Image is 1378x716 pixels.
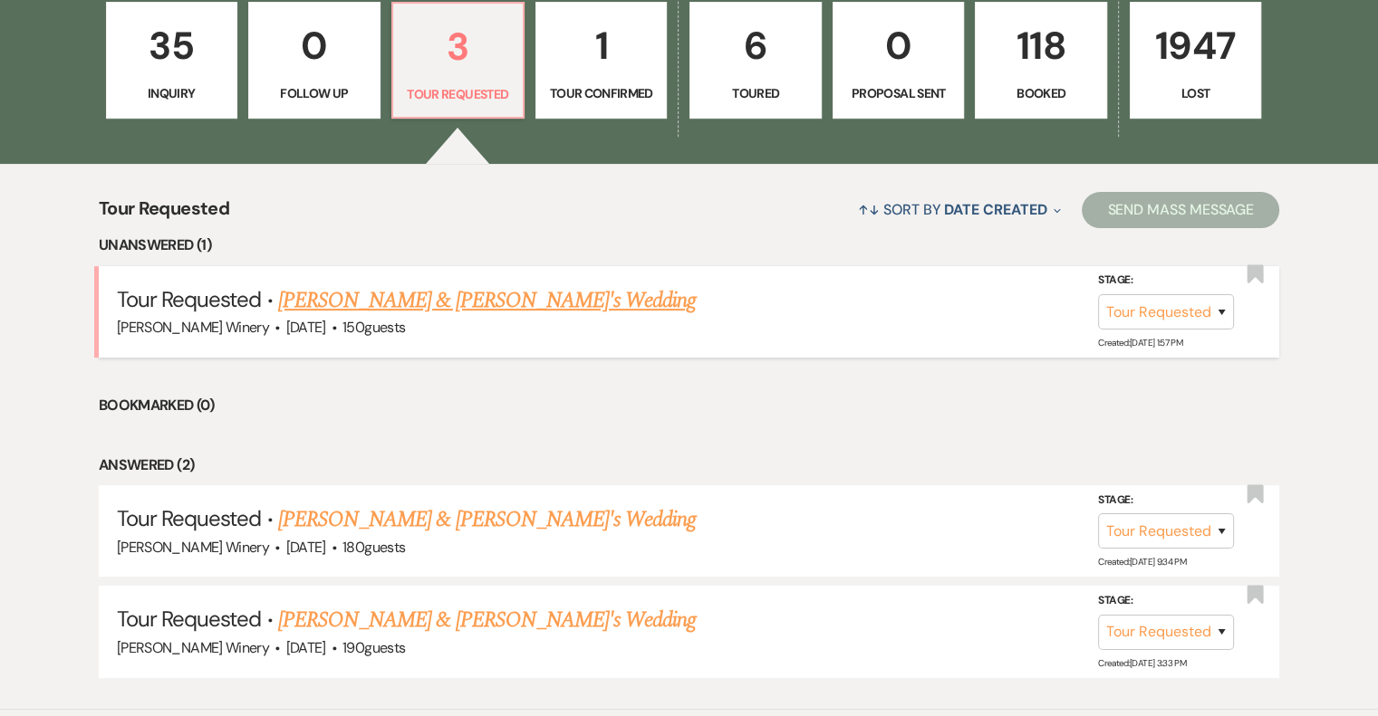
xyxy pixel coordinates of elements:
[117,318,269,337] span: [PERSON_NAME] Winery
[342,318,405,337] span: 150 guests
[286,538,326,557] span: [DATE]
[278,604,697,636] a: [PERSON_NAME] & [PERSON_NAME]'s Wedding
[701,15,809,76] p: 6
[689,2,821,119] a: 6Toured
[944,200,1046,219] span: Date Created
[286,318,326,337] span: [DATE]
[1098,337,1182,348] span: Created: [DATE] 1:57 PM
[987,15,1094,76] p: 118
[117,504,262,532] span: Tour Requested
[1130,2,1261,119] a: 1947Lost
[278,503,697,536] a: [PERSON_NAME] & [PERSON_NAME]'s Wedding
[1098,656,1186,668] span: Created: [DATE] 3:33 PM
[833,2,964,119] a: 0Proposal Sent
[844,83,952,103] p: Proposal Sent
[987,83,1094,103] p: Booked
[1098,556,1186,568] span: Created: [DATE] 9:34 PM
[342,638,405,657] span: 190 guests
[404,84,512,104] p: Tour Requested
[99,234,1279,257] li: Unanswered (1)
[1098,271,1234,291] label: Stage:
[118,15,226,76] p: 35
[404,16,512,77] p: 3
[117,605,262,633] span: Tour Requested
[535,2,667,119] a: 1Tour Confirmed
[851,186,1068,234] button: Sort By Date Created
[117,538,269,557] span: [PERSON_NAME] Winery
[99,195,229,234] span: Tour Requested
[106,2,237,119] a: 35Inquiry
[99,394,1279,417] li: Bookmarked (0)
[391,2,525,119] a: 3Tour Requested
[117,285,262,313] span: Tour Requested
[1142,83,1249,103] p: Lost
[975,2,1106,119] a: 118Booked
[99,453,1279,477] li: Answered (2)
[547,83,655,103] p: Tour Confirmed
[342,538,405,557] span: 180 guests
[1142,15,1249,76] p: 1947
[858,200,880,219] span: ↑↓
[701,83,809,103] p: Toured
[278,284,697,317] a: [PERSON_NAME] & [PERSON_NAME]'s Wedding
[118,83,226,103] p: Inquiry
[844,15,952,76] p: 0
[1082,192,1279,228] button: Send Mass Message
[248,2,380,119] a: 0Follow Up
[1098,491,1234,511] label: Stage:
[547,15,655,76] p: 1
[260,83,368,103] p: Follow Up
[286,638,326,657] span: [DATE]
[260,15,368,76] p: 0
[1098,591,1234,611] label: Stage:
[117,638,269,657] span: [PERSON_NAME] Winery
